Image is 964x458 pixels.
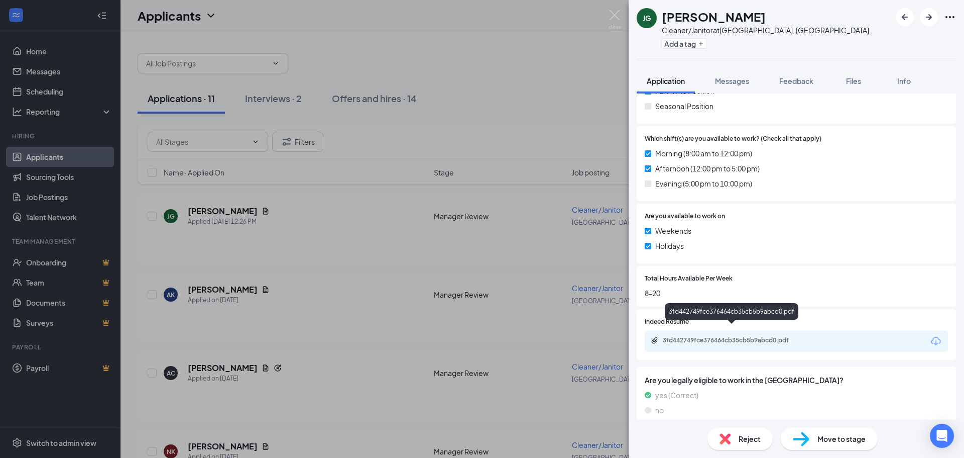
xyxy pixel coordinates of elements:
span: Info [897,76,911,85]
span: Files [846,76,861,85]
a: Paperclip3fd442749fce376464cb35cb5b9abcd0.pdf [651,336,813,346]
span: Which shift(s) are you available to work? (Check all that apply) [645,134,821,144]
span: Seasonal Position [655,101,713,112]
div: JG [643,13,651,23]
span: Move to stage [817,433,866,444]
span: yes (Correct) [655,390,698,401]
span: Application [647,76,685,85]
svg: Plus [698,41,704,47]
span: Feedback [779,76,813,85]
span: Total Hours Available Per Week [645,274,733,284]
div: Open Intercom Messenger [930,424,954,448]
svg: Paperclip [651,336,659,344]
svg: ArrowLeftNew [899,11,911,23]
svg: Ellipses [944,11,956,23]
div: 3fd442749fce376464cb35cb5b9abcd0.pdf [663,336,803,344]
button: ArrowRight [920,8,938,26]
svg: ArrowRight [923,11,935,23]
span: Indeed Resume [645,317,689,327]
span: Evening (5:00 pm to 10:00 pm) [655,178,752,189]
svg: Download [930,335,942,347]
h1: [PERSON_NAME] [662,8,766,25]
div: Cleaner/Janitor at [GEOGRAPHIC_DATA], [GEOGRAPHIC_DATA] [662,25,869,35]
span: Are you legally eligible to work in the [GEOGRAPHIC_DATA]? [645,375,948,386]
button: PlusAdd a tag [662,38,706,49]
span: Afternoon (12:00 pm to 5:00 pm) [655,163,760,174]
span: Are you available to work on [645,212,725,221]
span: Morning (8:00 am to 12:00 pm) [655,148,752,159]
span: Weekends [655,225,691,236]
div: 3fd442749fce376464cb35cb5b9abcd0.pdf [665,303,798,320]
button: ArrowLeftNew [896,8,914,26]
span: 8-20 [645,288,948,299]
span: Messages [715,76,749,85]
span: no [655,405,664,416]
span: Reject [739,433,761,444]
span: Holidays [655,240,684,251]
